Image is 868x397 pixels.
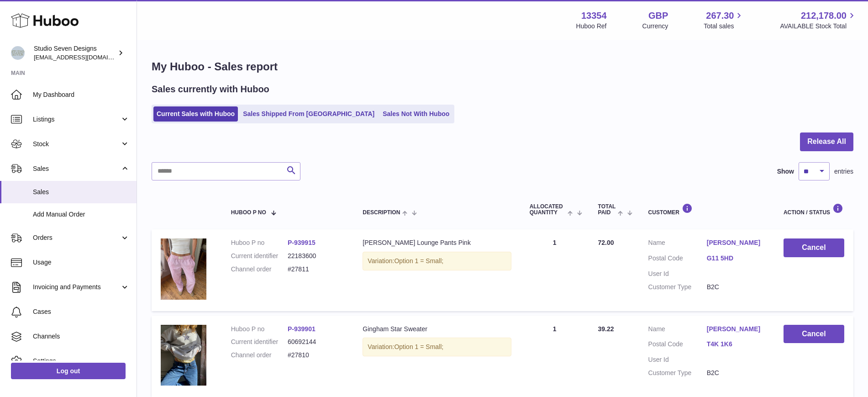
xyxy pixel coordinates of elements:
a: 267.30 Total sales [704,10,744,31]
img: pink.heic [161,238,206,299]
strong: GBP [648,10,668,22]
dt: Huboo P no [231,238,288,247]
dt: User Id [648,270,707,278]
span: [EMAIL_ADDRESS][DOMAIN_NAME] [34,53,134,61]
span: Channels [33,332,130,341]
span: entries [834,167,853,176]
div: Currency [642,22,668,31]
dt: Channel order [231,351,288,360]
dd: B2C [707,283,765,291]
a: Current Sales with Huboo [153,106,238,122]
dd: #27810 [288,351,344,360]
span: 72.00 [598,239,614,246]
dt: Name [648,238,707,249]
button: Cancel [784,325,844,344]
a: P-939915 [288,239,316,246]
span: 39.22 [598,325,614,333]
dd: B2C [707,369,765,377]
span: My Dashboard [33,90,130,99]
div: Gingham Star Sweater [363,325,511,333]
td: 1 [521,229,589,311]
dt: Name [648,325,707,336]
dt: Customer Type [648,283,707,291]
button: Cancel [784,238,844,257]
a: Sales Shipped From [GEOGRAPHIC_DATA] [240,106,378,122]
a: [PERSON_NAME] [707,238,765,247]
div: Customer [648,203,765,216]
button: Release All [800,132,853,151]
span: 267.30 [706,10,734,22]
td: 1 [521,316,589,397]
a: 212,178.00 AVAILABLE Stock Total [780,10,857,31]
span: Listings [33,115,120,124]
div: Studio Seven Designs [34,44,116,62]
span: Settings [33,357,130,365]
h2: Sales currently with Huboo [152,83,269,95]
dt: Current identifier [231,252,288,260]
dd: 60692144 [288,338,344,346]
span: 212,178.00 [801,10,847,22]
dt: User Id [648,355,707,364]
span: ALLOCATED Quantity [530,204,566,216]
dt: Current identifier [231,338,288,346]
dd: 22183600 [288,252,344,260]
a: P-939901 [288,325,316,333]
span: Invoicing and Payments [33,283,120,291]
dt: Postal Code [648,254,707,265]
span: Orders [33,233,120,242]
span: Stock [33,140,120,148]
a: T4K 1K6 [707,340,765,349]
h1: My Huboo - Sales report [152,59,853,74]
span: Cases [33,307,130,316]
a: G11 5HD [707,254,765,263]
a: Sales Not With Huboo [379,106,452,122]
a: [PERSON_NAME] [707,325,765,333]
span: Sales [33,164,120,173]
span: Total sales [704,22,744,31]
span: Sales [33,188,130,196]
span: Usage [33,258,130,267]
span: AVAILABLE Stock Total [780,22,857,31]
span: Option 1 = Small; [394,343,443,350]
dt: Huboo P no [231,325,288,333]
span: Option 1 = Small; [394,257,443,265]
img: 7839DEDC-29C1-41D6-9988-EF02878BCF3A.heic [161,325,206,386]
dt: Postal Code [648,340,707,351]
dd: #27811 [288,265,344,274]
div: Variation: [363,252,511,270]
label: Show [777,167,794,176]
span: Huboo P no [231,210,266,216]
div: Variation: [363,338,511,356]
img: internalAdmin-13354@internal.huboo.com [11,46,25,60]
dt: Channel order [231,265,288,274]
div: Huboo Ref [576,22,607,31]
span: Total paid [598,204,616,216]
span: Add Manual Order [33,210,130,219]
strong: 13354 [581,10,607,22]
dt: Customer Type [648,369,707,377]
div: [PERSON_NAME] Lounge Pants Pink [363,238,511,247]
a: Log out [11,363,126,379]
div: Action / Status [784,203,844,216]
span: Description [363,210,400,216]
